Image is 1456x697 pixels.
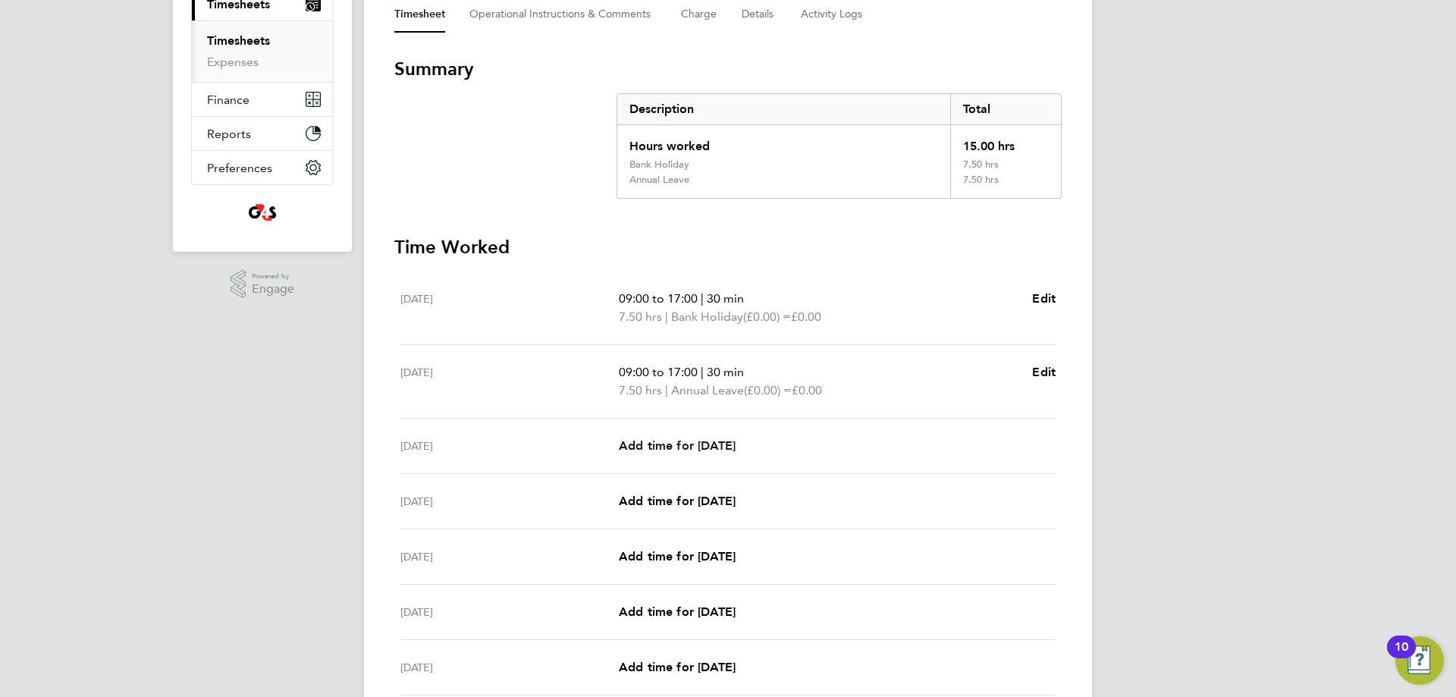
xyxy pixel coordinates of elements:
[744,383,792,397] span: (£0.00) =
[619,291,698,306] span: 09:00 to 17:00
[619,437,736,455] a: Add time for [DATE]
[665,383,668,397] span: |
[400,437,619,455] div: [DATE]
[619,383,662,397] span: 7.50 hrs
[400,492,619,510] div: [DATE]
[619,549,736,564] span: Add time for [DATE]
[192,83,333,116] button: Finance
[244,200,281,224] img: g4s4-logo-retina.png
[394,57,1062,81] h3: Summary
[619,604,736,619] span: Add time for [DATE]
[791,309,821,324] span: £0.00
[950,94,1061,124] div: Total
[629,174,689,186] div: Annual Leave
[252,270,294,283] span: Powered by
[701,365,704,379] span: |
[617,125,950,159] div: Hours worked
[619,658,736,677] a: Add time for [DATE]
[619,494,736,508] span: Add time for [DATE]
[617,93,1062,199] div: Summary
[207,127,251,141] span: Reports
[252,283,294,296] span: Engage
[950,159,1061,174] div: 7.50 hrs
[792,383,822,397] span: £0.00
[629,159,689,171] div: Bank Holiday
[707,365,744,379] span: 30 min
[1395,636,1444,685] button: Open Resource Center, 10 new notifications
[1032,365,1056,379] span: Edit
[400,290,619,326] div: [DATE]
[207,93,249,107] span: Finance
[207,55,259,69] a: Expenses
[192,20,333,82] div: Timesheets
[701,291,704,306] span: |
[400,363,619,400] div: [DATE]
[950,174,1061,198] div: 7.50 hrs
[191,200,334,224] a: Go to home page
[671,381,744,400] span: Annual Leave
[619,548,736,566] a: Add time for [DATE]
[400,548,619,566] div: [DATE]
[671,308,743,326] span: Bank Holiday
[619,438,736,453] span: Add time for [DATE]
[207,161,272,175] span: Preferences
[1032,290,1056,308] a: Edit
[619,492,736,510] a: Add time for [DATE]
[207,33,270,48] a: Timesheets
[665,309,668,324] span: |
[400,603,619,621] div: [DATE]
[619,365,698,379] span: 09:00 to 17:00
[400,658,619,677] div: [DATE]
[743,309,791,324] span: (£0.00) =
[619,660,736,674] span: Add time for [DATE]
[619,603,736,621] a: Add time for [DATE]
[192,151,333,184] button: Preferences
[617,94,950,124] div: Description
[231,270,295,299] a: Powered byEngage
[394,235,1062,259] h3: Time Worked
[1032,363,1056,381] a: Edit
[707,291,744,306] span: 30 min
[950,125,1061,159] div: 15.00 hrs
[192,117,333,150] button: Reports
[1032,291,1056,306] span: Edit
[1395,647,1408,667] div: 10
[619,309,662,324] span: 7.50 hrs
